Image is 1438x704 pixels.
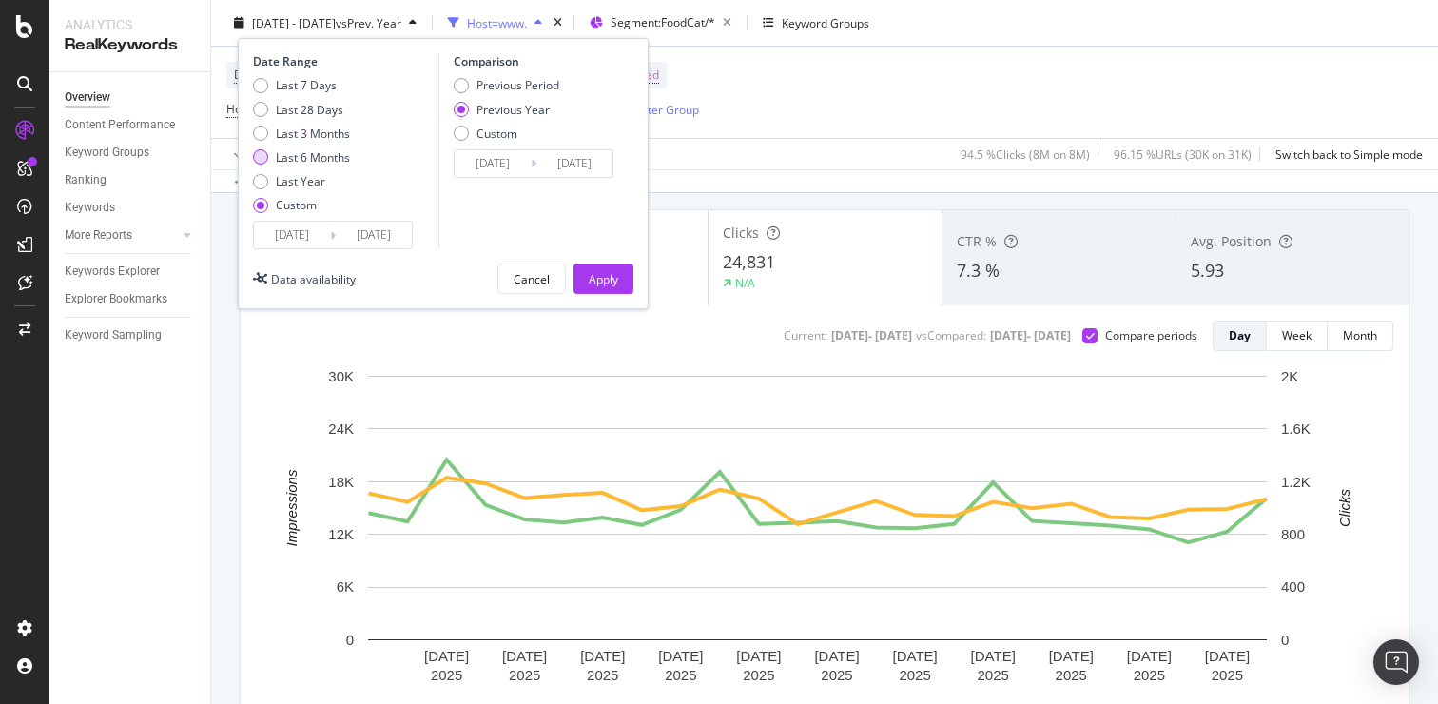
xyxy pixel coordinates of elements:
[454,77,559,93] div: Previous Period
[476,77,559,93] div: Previous Period
[1373,639,1419,685] div: Open Intercom Messenger
[1275,146,1423,162] div: Switch back to Simple mode
[226,101,251,117] span: Host
[337,578,354,595] text: 6K
[743,667,774,683] text: 2025
[253,173,350,189] div: Last Year
[957,232,997,250] span: CTR %
[65,289,167,309] div: Explorer Bookmarks
[276,197,317,213] div: Custom
[454,53,619,69] div: Comparison
[1281,474,1311,490] text: 1.2K
[1049,648,1094,664] text: [DATE]
[899,667,930,683] text: 2025
[514,270,550,286] div: Cancel
[253,101,350,117] div: Last 28 Days
[735,275,755,291] div: N/A
[1114,146,1252,162] div: 96.15 % URLs ( 30K on 31K )
[65,34,195,56] div: RealKeywords
[1268,139,1423,169] button: Switch back to Simple mode
[1281,632,1289,648] text: 0
[454,125,559,141] div: Custom
[254,222,330,248] input: Start Date
[978,667,1009,683] text: 2025
[65,262,160,282] div: Keywords Explorer
[892,648,937,664] text: [DATE]
[1281,420,1311,437] text: 1.6K
[65,198,197,218] a: Keywords
[1191,232,1272,250] span: Avg. Position
[328,474,354,490] text: 18K
[1212,667,1243,683] text: 2025
[467,14,527,30] div: Host=www.
[65,143,197,163] a: Keyword Groups
[336,14,401,30] span: vs Prev. Year
[65,289,197,309] a: Explorer Bookmarks
[723,250,775,273] span: 24,831
[65,225,132,245] div: More Reports
[580,648,625,664] text: [DATE]
[611,14,715,30] span: Segment: FoodCat/*
[431,667,462,683] text: 2025
[283,469,300,546] text: Impressions
[328,420,354,437] text: 24K
[723,224,759,242] span: Clicks
[252,14,336,30] span: [DATE] - [DATE]
[276,101,343,117] div: Last 28 Days
[65,262,197,282] a: Keywords Explorer
[65,325,162,345] div: Keyword Sampling
[65,325,197,345] a: Keyword Sampling
[1343,327,1377,343] div: Month
[990,327,1071,343] div: [DATE] - [DATE]
[957,259,1000,282] span: 7.3 %
[253,77,350,93] div: Last 7 Days
[782,14,869,30] div: Keyword Groups
[65,15,195,34] div: Analytics
[550,13,566,32] div: times
[65,170,107,190] div: Ranking
[587,667,618,683] text: 2025
[253,149,350,166] div: Last 6 Months
[1229,327,1251,343] div: Day
[1328,321,1393,351] button: Month
[1056,667,1087,683] text: 2025
[65,115,197,135] a: Content Performance
[755,8,877,38] button: Keyword Groups
[65,88,110,108] div: Overview
[497,264,566,294] button: Cancel
[1267,321,1328,351] button: Week
[346,632,354,648] text: 0
[509,667,540,683] text: 2025
[234,67,270,83] span: Device
[1134,667,1165,683] text: 2025
[455,150,531,177] input: Start Date
[502,648,547,664] text: [DATE]
[65,115,175,135] div: Content Performance
[784,327,827,343] div: Current:
[253,125,350,141] div: Last 3 Months
[424,648,469,664] text: [DATE]
[276,77,337,93] div: Last 7 Days
[814,648,859,664] text: [DATE]
[276,149,350,166] div: Last 6 Months
[336,222,412,248] input: End Date
[582,8,739,38] button: Segment:FoodCat/*
[821,667,852,683] text: 2025
[1281,578,1305,595] text: 400
[476,101,550,117] div: Previous Year
[226,139,282,169] button: Apply
[573,264,633,294] button: Apply
[1213,321,1267,351] button: Day
[271,270,356,286] div: Data availability
[1281,526,1305,542] text: 800
[665,667,696,683] text: 2025
[256,366,1379,696] svg: A chart.
[736,648,781,664] text: [DATE]
[276,173,325,189] div: Last Year
[65,225,178,245] a: More Reports
[328,526,354,542] text: 12K
[226,8,424,38] button: [DATE] - [DATE]vsPrev. Year
[658,648,703,664] text: [DATE]
[454,101,559,117] div: Previous Year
